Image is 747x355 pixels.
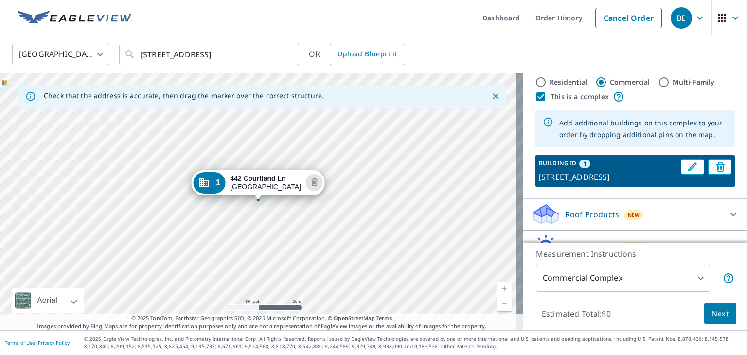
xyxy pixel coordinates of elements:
span: 1 [583,160,587,168]
span: Upload Blueprint [338,48,397,60]
p: [STREET_ADDRESS] [539,171,677,183]
a: OpenStreetMap [334,314,374,321]
p: Check that the address is accurate, then drag the marker over the correct structure. [44,91,324,100]
div: [GEOGRAPHIC_DATA] [12,41,109,68]
strong: 442 Courtland Ln [230,175,285,182]
span: Each building may require a separate measurement report; if so, your account will be billed per r... [723,272,734,284]
div: Commercial Complex [536,265,710,292]
button: Delete building 1 [306,174,323,191]
p: Solar Products [565,240,621,252]
span: New [628,211,640,219]
p: Measurement Instructions [536,248,734,260]
a: Upload Blueprint [330,44,405,65]
button: Close [489,90,502,103]
p: | [5,340,70,346]
a: Privacy Policy [38,339,70,346]
div: [GEOGRAPHIC_DATA] [230,175,301,191]
div: Add additional buildings on this complex to your order by dropping additional pins on the map. [559,113,728,144]
span: 1 [216,179,220,186]
a: Terms of Use [5,339,35,346]
div: BE [671,7,692,29]
span: © 2025 TomTom, Earthstar Geographics SIO, © 2025 Microsoft Corporation, © [131,314,392,322]
button: Next [704,303,736,325]
label: This is a complex [551,92,609,102]
a: Cancel Order [595,8,662,28]
p: BUILDING ID [539,159,576,167]
div: OR [309,44,405,65]
p: Estimated Total: $0 [534,303,619,324]
div: Dropped pin, building 1, Commercial property, 442 Courtland Ln Pickerington, OH 43147 [191,170,325,200]
label: Multi-Family [673,77,715,87]
span: Next [712,308,729,320]
a: Terms [376,314,392,321]
p: © 2025 Eagle View Technologies, Inc. and Pictometry International Corp. All Rights Reserved. Repo... [84,336,742,350]
a: Current Level 19, Zoom In [497,282,512,296]
div: Solar ProductsNew [531,234,739,258]
p: Roof Products [565,209,619,220]
img: EV Logo [18,11,132,25]
input: Search by address or latitude-longitude [141,41,279,68]
div: Aerial [12,288,84,313]
label: Residential [550,77,587,87]
button: Delete building 1 [708,159,731,175]
button: Edit building 1 [681,159,704,175]
div: Roof ProductsNew [531,203,739,226]
div: Aerial [34,288,60,313]
a: Current Level 19, Zoom Out [497,296,512,311]
label: Commercial [610,77,650,87]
